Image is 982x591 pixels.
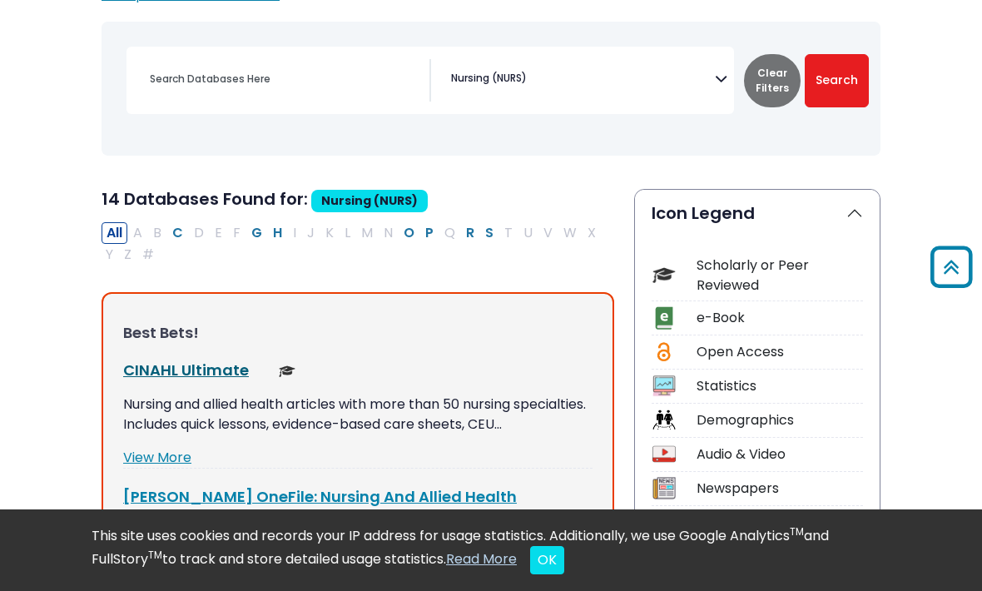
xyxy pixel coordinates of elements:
div: Demographics [697,410,863,430]
p: Nursing and allied health articles with more than 50 nursing specialties. Includes quick lessons,... [123,395,593,435]
button: Submit for Search Results [805,54,869,107]
button: Filter Results G [246,222,267,244]
nav: Search filters [102,22,880,156]
img: Icon Demographics [652,409,675,431]
img: Scholarly or Peer Reviewed [279,363,295,380]
button: Filter Results O [399,222,419,244]
button: Clear Filters [744,54,801,107]
img: Icon Open Access [653,340,674,363]
div: This site uses cookies and records your IP address for usage statistics. Additionally, we use Goo... [92,526,890,574]
div: e-Book [697,308,863,328]
img: Icon e-Book [652,306,675,329]
button: Close [530,546,564,574]
div: Newspapers [697,479,863,499]
button: All [102,222,127,244]
img: Icon Audio & Video [652,443,675,465]
span: 14 Databases Found for: [102,187,308,211]
div: Alpha-list to filter by first letter of database name [102,222,603,263]
a: Read More [446,549,517,569]
a: CINAHL Ultimate [123,360,249,380]
button: Filter Results H [268,222,287,244]
button: Filter Results C [167,222,188,244]
sup: TM [148,548,162,562]
div: Scholarly or Peer Reviewed [697,256,863,295]
div: Audio & Video [697,444,863,464]
div: Statistics [697,376,863,396]
li: Nursing (NURS) [444,71,527,86]
button: Filter Results P [420,222,439,244]
textarea: Search [530,74,538,87]
span: Nursing (NURS) [311,190,428,212]
button: Filter Results R [461,222,479,244]
button: Icon Legend [635,190,880,236]
input: Search database by title or keyword [140,67,429,92]
a: Back to Top [925,254,978,281]
div: Open Access [697,342,863,362]
a: View More [123,448,191,467]
button: Filter Results S [480,222,498,244]
img: Icon Newspapers [652,477,675,499]
span: Nursing (NURS) [451,71,527,86]
a: [PERSON_NAME] OneFile: Nursing And Allied Health [123,486,517,507]
sup: TM [790,524,804,539]
img: Icon Scholarly or Peer Reviewed [652,264,675,286]
img: Icon Statistics [652,375,675,397]
h3: Best Bets! [123,324,593,342]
